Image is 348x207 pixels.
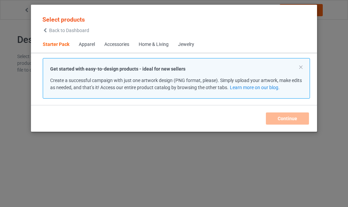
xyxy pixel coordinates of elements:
strong: Get started with easy-to-design products - ideal for new sellers [50,66,185,72]
span: Starter Pack [38,36,74,53]
div: Accessories [104,41,129,48]
a: Learn more on our blog. [230,85,280,90]
span: Create a successful campaign with just one artwork design (PNG format, please). Simply upload you... [50,78,302,90]
div: Apparel [79,41,95,48]
span: Select products [42,16,85,23]
div: Home & Living [139,41,169,48]
div: Jewelry [178,41,194,48]
span: Back to Dashboard [49,28,89,33]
